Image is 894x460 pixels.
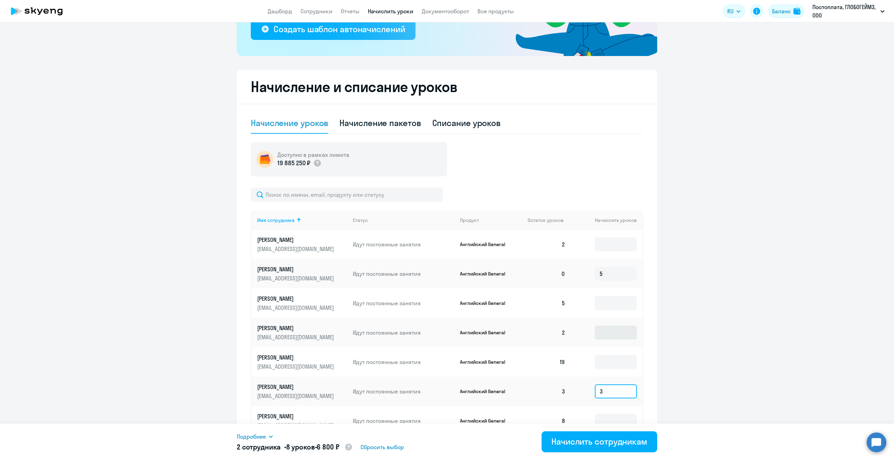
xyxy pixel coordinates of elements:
a: [PERSON_NAME][EMAIL_ADDRESS][DOMAIN_NAME] [257,383,347,400]
div: Остаток уроков [528,217,571,223]
a: [PERSON_NAME][EMAIL_ADDRESS][DOMAIN_NAME] [257,236,347,253]
a: [PERSON_NAME][EMAIL_ADDRESS][DOMAIN_NAME] [257,354,347,370]
p: [PERSON_NAME] [257,236,336,244]
td: 19 [522,347,571,377]
h2: Начисление и списание уроков [251,78,643,95]
p: Идут постоянные занятия [353,388,454,395]
p: [PERSON_NAME] [257,295,336,302]
p: Английский General [460,241,513,248]
p: [EMAIL_ADDRESS][DOMAIN_NAME] [257,245,336,253]
a: Дашборд [268,8,292,15]
a: Начислить уроки [368,8,413,15]
span: Сбросить выбор [360,443,404,451]
p: Английский General [460,329,513,336]
td: 5 [522,288,571,318]
p: Идут постоянные занятия [353,299,454,307]
p: Идут постоянные занятия [353,358,454,366]
td: 3 [522,377,571,406]
span: 6 800 ₽ [317,442,339,451]
p: Идут постоянные занятия [353,270,454,278]
p: [PERSON_NAME] [257,354,336,361]
p: Английский General [460,388,513,395]
div: Продукт [460,217,522,223]
p: Идут постоянные занятия [353,417,454,425]
a: Все продукты [477,8,514,15]
p: [PERSON_NAME] [257,265,336,273]
div: Статус [353,217,454,223]
a: Сотрудники [301,8,332,15]
p: [PERSON_NAME] [257,383,336,391]
h5: 2 сотрудника • • [237,442,353,453]
span: Остаток уроков [528,217,564,223]
button: Начислить сотрудникам [542,431,657,452]
input: Поиск по имени, email, продукту или статусу [251,188,443,202]
h5: Доступно в рамках лимита [277,151,349,159]
p: Английский General [460,271,513,277]
span: 8 уроков [286,442,315,451]
a: [PERSON_NAME][EMAIL_ADDRESS][DOMAIN_NAME] [257,295,347,312]
p: Идут постоянные занятия [353,329,454,336]
button: Постоплата, ГЛОБОГЕЙМЗ, ООО [809,3,888,20]
div: Начисление уроков [251,117,328,128]
td: 2 [522,230,571,259]
button: Создать шаблон автоначислений [251,19,415,40]
p: [PERSON_NAME] [257,324,336,332]
p: Постоплата, ГЛОБОГЕЙМЗ, ООО [812,3,878,20]
a: [PERSON_NAME][EMAIL_ADDRESS][DOMAIN_NAME] [257,412,347,429]
div: Имя сотрудника [257,217,295,223]
p: [EMAIL_ADDRESS][DOMAIN_NAME] [257,392,336,400]
p: Английский General [460,359,513,365]
div: Начисление пакетов [339,117,421,128]
p: Английский General [460,300,513,306]
span: Подробнее [237,432,266,441]
div: Баланс [772,7,791,15]
a: Отчеты [341,8,359,15]
p: [EMAIL_ADDRESS][DOMAIN_NAME] [257,333,336,341]
div: Продукт [460,217,479,223]
p: 19 885 250 ₽ [277,159,310,168]
span: RU [727,7,734,15]
a: [PERSON_NAME][EMAIL_ADDRESS][DOMAIN_NAME] [257,324,347,341]
a: [PERSON_NAME][EMAIL_ADDRESS][DOMAIN_NAME] [257,265,347,282]
p: [EMAIL_ADDRESS][DOMAIN_NAME] [257,363,336,370]
img: wallet-circle.png [256,151,273,168]
div: Списание уроков [432,117,501,128]
div: Имя сотрудника [257,217,347,223]
button: RU [722,4,745,18]
p: Идут постоянные занятия [353,241,454,248]
p: Английский General [460,418,513,424]
div: Статус [353,217,368,223]
p: [EMAIL_ADDRESS][DOMAIN_NAME] [257,421,336,429]
a: Документооборот [422,8,469,15]
div: Начислить сотрудникам [551,436,647,447]
th: Начислить уроков [571,211,642,230]
p: [EMAIL_ADDRESS][DOMAIN_NAME] [257,274,336,282]
td: 8 [522,406,571,435]
td: 2 [522,318,571,347]
p: [EMAIL_ADDRESS][DOMAIN_NAME] [257,304,336,312]
div: Создать шаблон автоначислений [274,23,405,35]
p: [PERSON_NAME] [257,412,336,420]
td: 0 [522,259,571,288]
img: balance [793,8,800,15]
button: Балансbalance [768,4,805,18]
